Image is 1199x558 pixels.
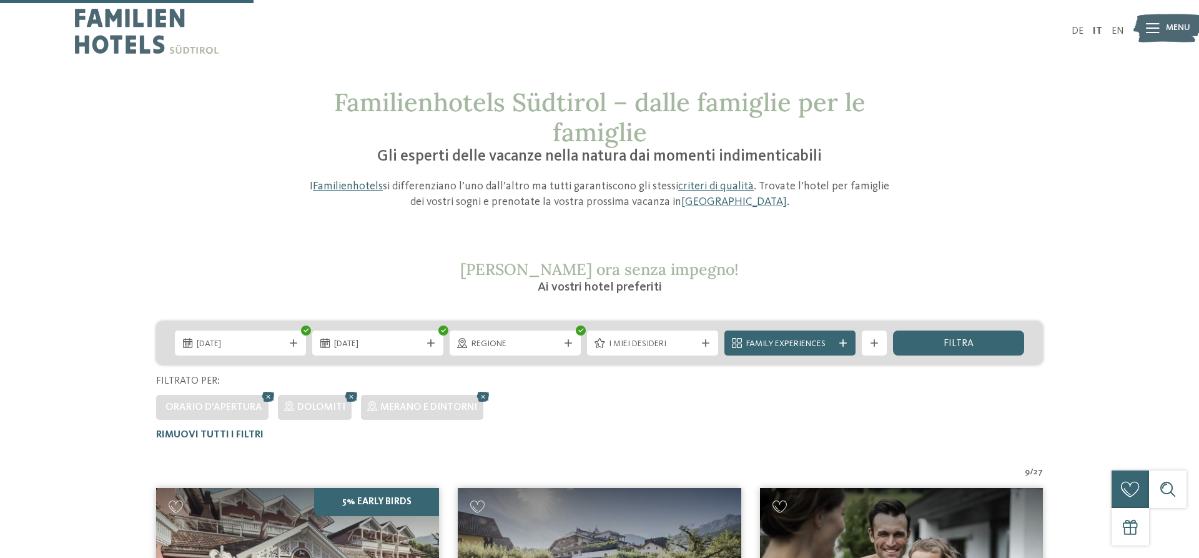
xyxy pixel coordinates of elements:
a: DE [1072,26,1083,36]
a: EN [1112,26,1124,36]
span: Rimuovi tutti i filtri [156,430,264,440]
span: / [1030,466,1034,479]
span: Menu [1166,22,1190,34]
span: Familienhotels Südtirol – dalle famiglie per le famiglie [334,86,866,148]
span: I miei desideri [609,338,696,351]
span: Dolomiti [297,402,345,412]
a: [GEOGRAPHIC_DATA] [681,196,787,207]
span: 9 [1025,466,1030,479]
span: [DATE] [197,338,284,351]
span: Regione [471,338,559,351]
span: [PERSON_NAME] ora senza impegno! [460,259,739,279]
span: Family Experiences [746,338,834,351]
span: Orario d'apertura [165,402,262,412]
p: I si differenziano l’uno dall’altro ma tutti garantiscono gli stessi . Trovate l’hotel per famigl... [303,179,896,210]
a: Familienhotels [313,181,383,192]
span: Merano e dintorni [380,402,477,412]
span: [DATE] [334,338,422,351]
a: IT [1093,26,1102,36]
span: Filtrato per: [156,376,220,386]
a: criteri di qualità [678,181,754,192]
span: Gli esperti delle vacanze nella natura dai momenti indimenticabili [377,149,822,164]
span: filtra [944,339,974,349]
span: 27 [1034,466,1043,479]
span: Ai vostri hotel preferiti [538,281,662,294]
